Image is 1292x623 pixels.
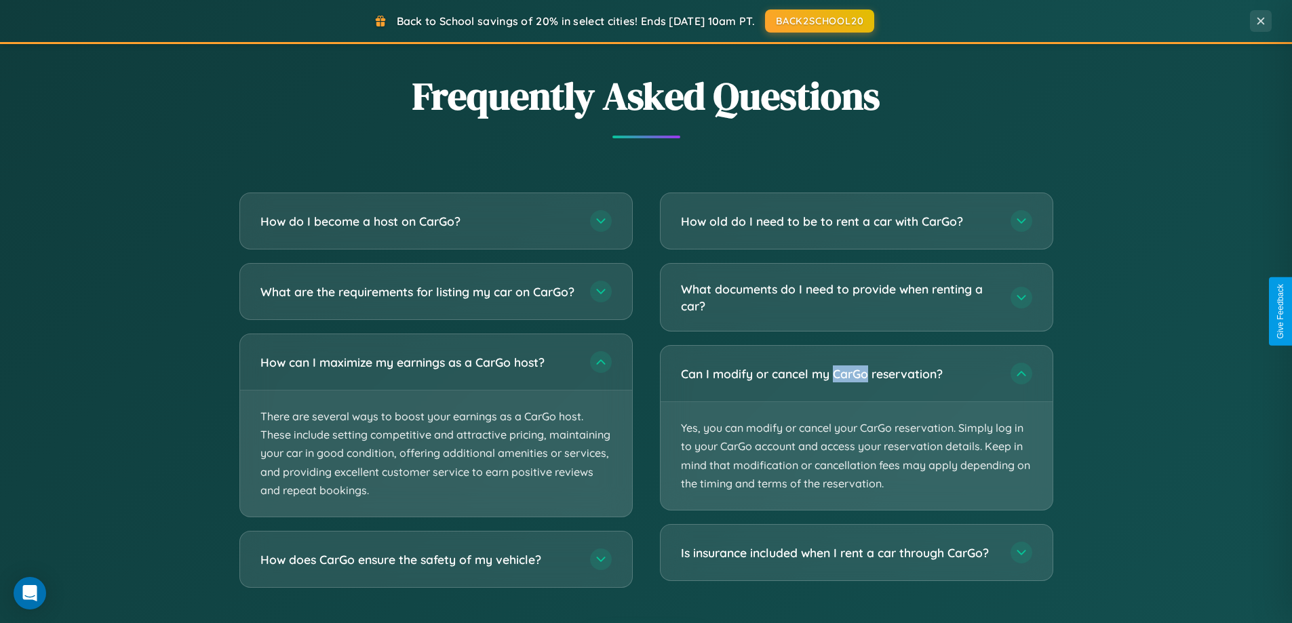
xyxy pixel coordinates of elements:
h3: Is insurance included when I rent a car through CarGo? [681,544,997,561]
p: There are several ways to boost your earnings as a CarGo host. These include setting competitive ... [240,390,632,517]
h3: How do I become a host on CarGo? [260,213,576,230]
h3: What documents do I need to provide when renting a car? [681,281,997,314]
button: BACK2SCHOOL20 [765,9,874,33]
h3: How old do I need to be to rent a car with CarGo? [681,213,997,230]
div: Give Feedback [1276,284,1285,339]
h3: How can I maximize my earnings as a CarGo host? [260,354,576,371]
h3: What are the requirements for listing my car on CarGo? [260,283,576,300]
span: Back to School savings of 20% in select cities! Ends [DATE] 10am PT. [397,14,755,28]
div: Open Intercom Messenger [14,577,46,609]
h3: How does CarGo ensure the safety of my vehicle? [260,551,576,568]
h2: Frequently Asked Questions [239,70,1053,122]
p: Yes, you can modify or cancel your CarGo reservation. Simply log in to your CarGo account and acc... [661,402,1053,510]
h3: Can I modify or cancel my CarGo reservation? [681,365,997,382]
